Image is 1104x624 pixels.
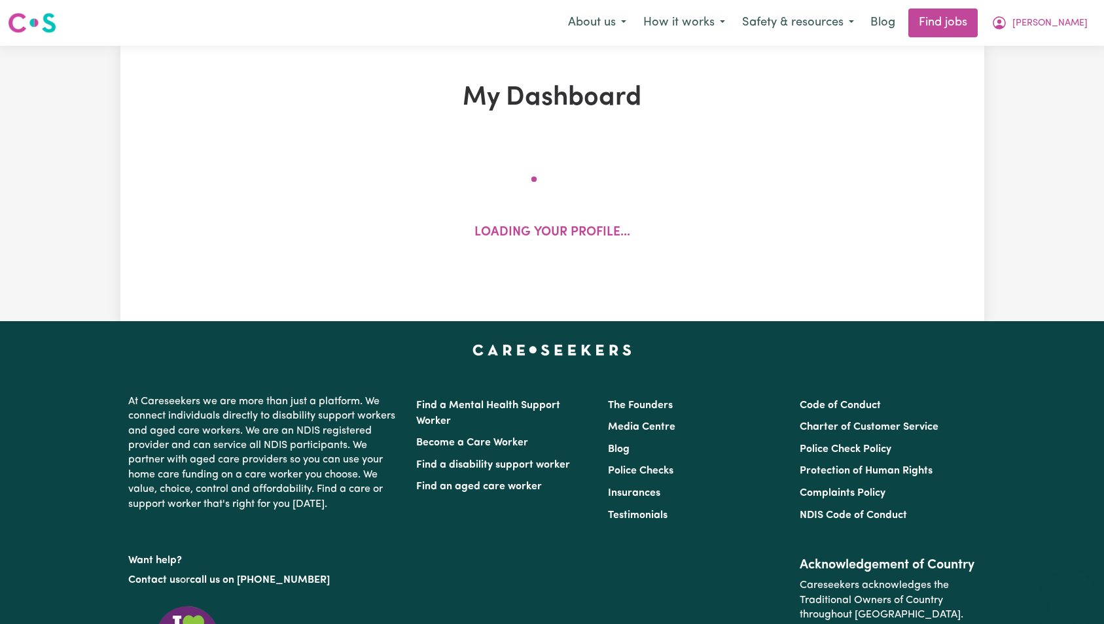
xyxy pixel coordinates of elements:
[128,568,401,593] p: or
[128,548,401,568] p: Want help?
[800,510,907,521] a: NDIS Code of Conduct
[800,557,976,573] h2: Acknowledgement of Country
[416,460,570,470] a: Find a disability support worker
[800,466,933,476] a: Protection of Human Rights
[474,224,630,243] p: Loading your profile...
[734,9,863,37] button: Safety & resources
[800,488,885,498] a: Complaints Policy
[608,400,673,411] a: The Founders
[8,8,56,38] a: Careseekers logo
[635,9,734,37] button: How it works
[272,82,832,114] h1: My Dashboard
[8,11,56,35] img: Careseekers logo
[1052,572,1094,614] iframe: Button to launch messaging window
[800,444,891,455] a: Police Check Policy
[800,422,938,432] a: Charter of Customer Service
[472,345,632,355] a: Careseekers home page
[608,466,673,476] a: Police Checks
[416,400,560,426] a: Find a Mental Health Support Worker
[128,575,180,585] a: Contact us
[190,575,330,585] a: call us on [PHONE_NUMBER]
[416,438,528,448] a: Become a Care Worker
[908,9,978,37] a: Find jobs
[608,510,668,521] a: Testimonials
[560,9,635,37] button: About us
[800,400,881,411] a: Code of Conduct
[608,488,660,498] a: Insurances
[983,9,1096,37] button: My Account
[128,389,401,517] p: At Careseekers we are more than just a platform. We connect individuals directly to disability su...
[1012,16,1088,31] span: [PERSON_NAME]
[608,444,630,455] a: Blog
[863,9,903,37] a: Blog
[608,422,675,432] a: Media Centre
[416,481,542,492] a: Find an aged care worker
